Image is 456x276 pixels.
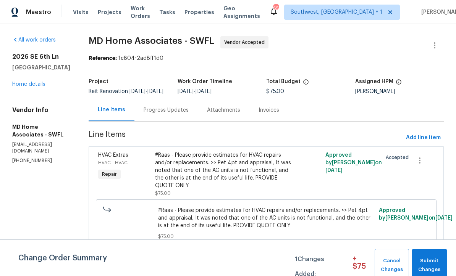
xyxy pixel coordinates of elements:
span: - [178,89,212,94]
span: [DATE] [129,89,146,94]
span: Properties [184,8,214,16]
span: [DATE] [435,215,453,221]
span: MD Home Associates - SWFL [89,36,214,45]
span: Accepted [386,154,412,161]
p: [PHONE_NUMBER] [12,157,70,164]
span: Repair [99,170,120,178]
span: [DATE] [147,89,163,94]
h5: Assigned HPM [355,79,393,84]
span: Maestro [26,8,51,16]
span: HVAC - HVAC [98,160,128,165]
div: Line Items [98,106,125,114]
span: Visits [73,8,89,16]
h5: Work Order Timeline [178,79,232,84]
span: [DATE] [196,89,212,94]
span: Line Items [89,131,403,145]
div: #Raas - Please provide estimates for HVAC repairs and/or replacements. >> Pet 4pt and appraisal, ... [155,151,293,189]
span: Cancel Changes [378,257,405,274]
span: - [129,89,163,94]
span: Vendor Accepted [224,39,268,46]
div: [PERSON_NAME] [355,89,444,94]
div: Attachments [207,106,240,114]
span: Tasks [159,10,175,15]
p: [EMAIL_ADDRESS][DOMAIN_NAME] [12,141,70,154]
span: Add line item [406,133,441,143]
span: Work Orders [131,5,150,20]
span: Geo Assignments [223,5,260,20]
div: Invoices [259,106,279,114]
span: The total cost of line items that have been proposed by Opendoor. This sum includes line items th... [303,79,309,89]
h5: [GEOGRAPHIC_DATA] [12,64,70,71]
span: Reit Renovation [89,89,163,94]
h5: Project [89,79,108,84]
h5: MD Home Associates - SWFL [12,123,70,138]
h5: Total Budget [266,79,301,84]
h4: Vendor Info [12,106,70,114]
span: $75.00 [155,191,171,196]
b: Reference: [89,56,117,61]
span: Submit Changes [416,257,443,274]
span: HVAC Extras [98,152,128,158]
a: All work orders [12,37,56,43]
span: Approved by [PERSON_NAME] on [379,208,453,221]
div: Progress Updates [144,106,189,114]
span: [DATE] [325,168,343,173]
a: Home details [12,82,45,87]
span: $75.00 [158,233,374,240]
span: Southwest, [GEOGRAPHIC_DATA] + 1 [291,8,382,16]
div: 1e804-2ad8ff1d0 [89,55,444,62]
h2: 2026 SE 6th Ln [12,53,70,61]
div: 65 [273,5,278,12]
span: Projects [98,8,121,16]
span: The hpm assigned to this work order. [396,79,402,89]
span: [DATE] [178,89,194,94]
span: Approved by [PERSON_NAME] on [325,152,382,173]
span: $75.00 [266,89,284,94]
span: #Raas - Please provide estimates for HVAC repairs and/or replacements. >> Pet 4pt and appraisal, ... [158,207,374,229]
button: Add line item [403,131,444,145]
